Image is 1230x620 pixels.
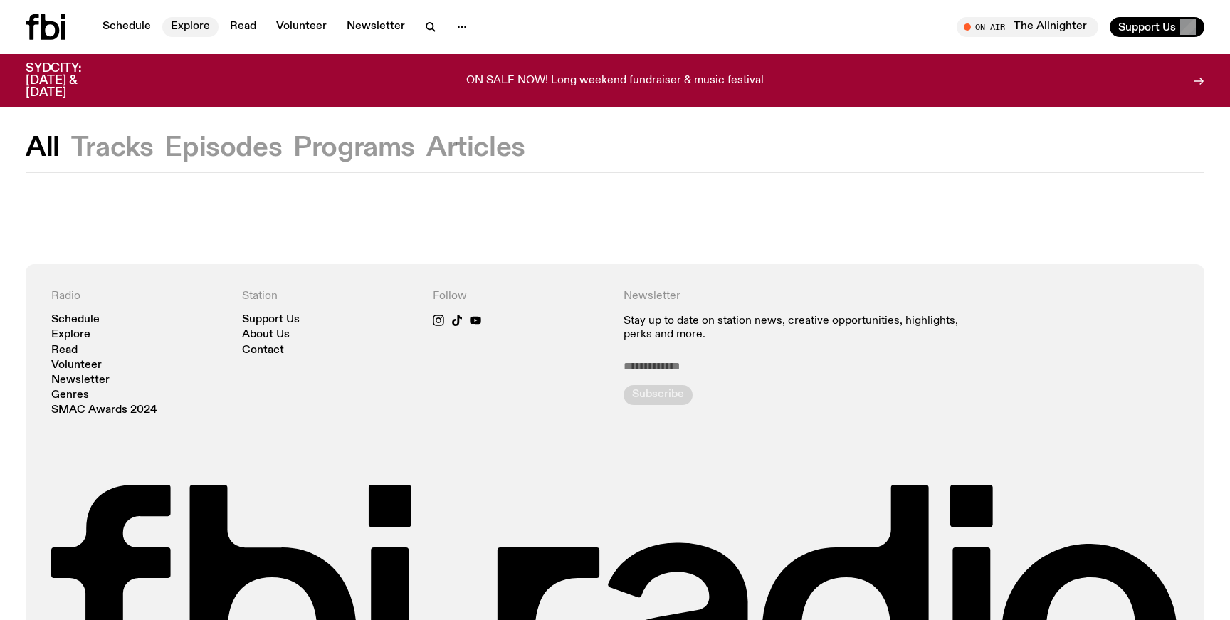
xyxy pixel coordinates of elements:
button: Support Us [1110,17,1204,37]
a: Newsletter [338,17,414,37]
a: SMAC Awards 2024 [51,405,157,416]
a: Volunteer [51,360,102,371]
a: Explore [51,330,90,340]
span: Support Us [1118,21,1176,33]
a: Newsletter [51,375,110,386]
h3: SYDCITY: [DATE] & [DATE] [26,63,117,99]
button: Episodes [164,135,282,161]
a: Support Us [242,315,300,325]
a: Read [221,17,265,37]
h4: Follow [433,290,606,303]
h4: Radio [51,290,225,303]
h4: Newsletter [624,290,988,303]
p: Stay up to date on station news, creative opportunities, highlights, perks and more. [624,315,988,342]
a: Genres [51,390,89,401]
button: Tracks [71,135,154,161]
a: About Us [242,330,290,340]
a: Explore [162,17,219,37]
a: Contact [242,345,284,356]
a: Volunteer [268,17,335,37]
a: Schedule [51,315,100,325]
a: Schedule [94,17,159,37]
a: Read [51,345,78,356]
button: Articles [426,135,525,161]
p: ON SALE NOW! Long weekend fundraiser & music festival [466,75,764,88]
button: All [26,135,60,161]
button: On AirThe Allnighter [957,17,1098,37]
button: Programs [293,135,415,161]
h4: Station [242,290,416,303]
button: Subscribe [624,385,693,405]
